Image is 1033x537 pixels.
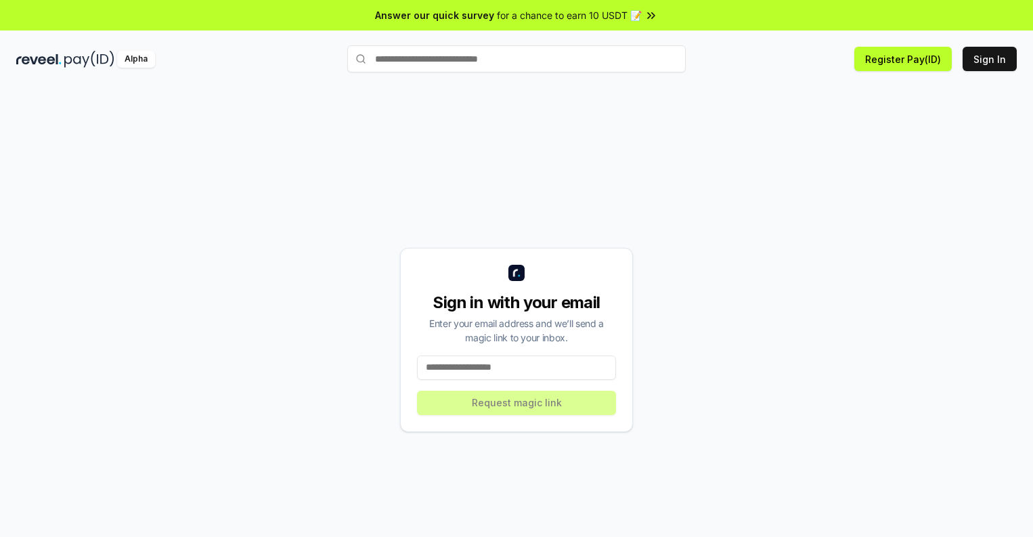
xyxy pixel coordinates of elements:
img: reveel_dark [16,51,62,68]
div: Enter your email address and we’ll send a magic link to your inbox. [417,316,616,345]
img: logo_small [508,265,525,281]
button: Register Pay(ID) [854,47,952,71]
span: Answer our quick survey [375,8,494,22]
div: Sign in with your email [417,292,616,314]
img: pay_id [64,51,114,68]
span: for a chance to earn 10 USDT 📝 [497,8,642,22]
div: Alpha [117,51,155,68]
button: Sign In [963,47,1017,71]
